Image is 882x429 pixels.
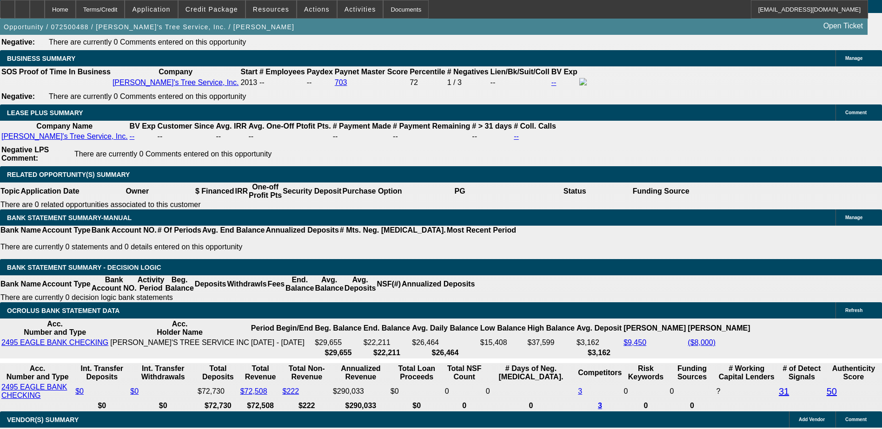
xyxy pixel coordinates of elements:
[282,364,331,382] th: Total Non-Revenue
[332,132,391,141] td: --
[91,275,137,293] th: Bank Account NO.
[447,78,489,87] div: 1 / 3
[333,387,389,396] div: $290,033
[19,67,111,77] th: Proof of Time In Business
[485,364,577,382] th: # Days of Neg. [MEDICAL_DATA].
[240,68,257,76] b: Start
[282,182,342,200] th: Security Deposit
[447,68,489,76] b: # Negatives
[130,122,156,130] b: BV Exp
[282,387,299,395] a: $222
[285,275,314,293] th: End. Balance
[186,6,238,13] span: Credit Package
[314,338,362,347] td: $29,655
[579,78,587,85] img: facebook-icon.png
[576,338,622,347] td: $3,162
[623,383,669,400] td: 0
[267,275,285,293] th: Fees
[845,215,862,220] span: Manage
[410,68,445,76] b: Percentile
[165,275,194,293] th: Beg. Balance
[130,132,135,140] a: --
[623,401,669,410] th: 0
[338,0,383,18] button: Activities
[215,132,247,141] td: --
[0,243,516,251] p: There are currently 0 statements and 0 details entered on this opportunity
[632,182,690,200] th: Funding Source
[517,182,632,200] th: Status
[234,182,248,200] th: IRR
[202,226,265,235] th: Avg. End Balance
[688,338,716,346] a: ($8,000)
[363,338,411,347] td: $22,211
[7,214,132,221] span: BANK STATEMENT SUMMARY-MANUAL
[314,275,344,293] th: Avg. Balance
[514,122,556,130] b: # Coll. Calls
[282,401,331,410] th: $222
[480,319,526,337] th: Low Balance
[137,275,165,293] th: Activity Period
[7,416,79,423] span: VENDOR(S) SUMMARY
[342,182,402,200] th: Purchase Option
[576,348,622,357] th: $3,162
[7,55,75,62] span: BUSINESS SUMMARY
[4,23,294,31] span: Opportunity / 072500488 / [PERSON_NAME]'s Tree Service, Inc. / [PERSON_NAME]
[716,387,720,395] span: Refresh to pull Number of Working Capital Lenders
[444,364,484,382] th: Sum of the Total NSF Count and Total Overdraft Fee Count from Ocrolus
[670,383,715,400] td: 0
[332,364,389,382] th: Annualized Revenue
[826,364,881,382] th: Authenticity Score
[240,78,258,88] td: 2013
[344,275,377,293] th: Avg. Deposits
[480,338,526,347] td: $15,408
[80,182,195,200] th: Owner
[130,401,196,410] th: $0
[49,92,246,100] span: There are currently 0 Comments entered on this opportunity
[845,417,867,422] span: Comment
[514,132,519,140] a: --
[132,6,170,13] span: Application
[1,338,108,346] a: 2495 EAGLE BANK CHECKING
[314,319,362,337] th: Beg. Balance
[716,364,777,382] th: # Working Capital Lenders
[527,319,575,337] th: High Balance
[314,348,362,357] th: $29,655
[240,387,267,395] a: $72,508
[246,0,296,18] button: Resources
[390,401,444,410] th: $0
[551,68,577,76] b: BV Exp
[125,0,177,18] button: Application
[74,150,272,158] span: There are currently 0 Comments entered on this opportunity
[1,67,18,77] th: SOS
[110,338,250,347] td: [PERSON_NAME]'S TREE SERVICE INC
[91,226,157,235] th: Bank Account NO.
[158,122,214,130] b: Customer Since
[157,226,202,235] th: # Of Periods
[490,78,550,88] td: --
[623,319,686,337] th: [PERSON_NAME]
[485,401,577,410] th: 0
[197,364,239,382] th: Total Deposits
[41,226,91,235] th: Account Type
[799,417,825,422] span: Add Vendor
[36,122,93,130] b: Company Name
[845,110,867,115] span: Comment
[551,78,557,86] a: --
[363,319,411,337] th: End. Balance
[845,56,862,61] span: Manage
[7,264,161,271] span: Bank Statement Summary - Decision Logic
[1,319,109,337] th: Acc. Number and Type
[402,182,517,200] th: PG
[401,275,475,293] th: Annualized Deposits
[390,364,444,382] th: Total Loan Proceeds
[779,386,789,396] a: 31
[471,132,512,141] td: --
[485,383,577,400] td: 0
[259,78,265,86] span: --
[576,319,622,337] th: Avg. Deposit
[41,275,91,293] th: Account Type
[332,401,389,410] th: $290,033
[240,401,281,410] th: $72,508
[1,38,35,46] b: Negative:
[194,275,227,293] th: Deposits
